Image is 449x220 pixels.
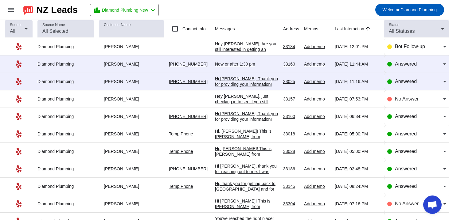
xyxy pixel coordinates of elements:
[10,28,15,34] span: All
[37,149,94,154] div: Diamond Plumbing
[335,201,379,207] div: [DATE] 07:16:PM
[169,62,208,66] a: [PHONE_NUMBER]
[215,128,278,195] div: Hi, [PERSON_NAME]! This is [PERSON_NAME] from Diamond Plumbing. We're following up on your recent...
[283,96,299,102] div: 33157
[215,61,278,67] div: Now or after 1:30 pm
[395,184,417,189] span: Answered
[99,201,164,207] div: [PERSON_NAME]
[215,76,278,98] div: Hi [PERSON_NAME], Thank you for providing your information! We'll get back to you as soon as poss...
[37,61,94,67] div: Diamond Plumbing
[15,78,22,85] mat-icon: Yelp
[423,195,442,214] div: Open chat
[15,130,22,138] mat-icon: Yelp
[304,131,330,137] div: Add memo
[283,131,299,137] div: 33018
[383,6,437,14] span: Diamond Plumbing
[42,28,89,35] input: All Selected
[93,6,101,14] mat-icon: location_city
[304,149,330,154] div: Add memo
[335,166,379,172] div: [DATE] 02:48:PM
[375,4,444,16] button: WelcomeDiamond Plumbing
[283,166,299,172] div: 33186
[395,96,419,101] span: No Answer
[395,201,419,206] span: No Answer
[15,113,22,120] mat-icon: Yelp
[15,165,22,173] mat-icon: Yelp
[37,44,94,49] div: Diamond Plumbing
[23,5,33,15] img: logo
[169,131,193,136] a: Temp Phone
[335,44,379,49] div: [DATE] 12:01:PM
[283,44,299,49] div: 33134
[37,184,94,189] div: Diamond Plumbing
[389,23,399,27] mat-label: Status
[99,96,164,102] div: [PERSON_NAME]
[395,149,417,154] span: Answered
[335,114,379,119] div: [DATE] 06:34:PM
[304,20,335,38] th: Memos
[99,149,164,154] div: [PERSON_NAME]
[7,6,15,13] mat-icon: menu
[283,149,299,154] div: 33028
[304,79,330,84] div: Add memo
[335,79,379,84] div: [DATE] 11:16:AM
[37,96,94,102] div: Diamond Plumbing
[15,183,22,190] mat-icon: Yelp
[169,114,208,119] a: [PHONE_NUMBER]
[10,23,21,27] mat-label: Source
[37,79,94,84] div: Diamond Plumbing
[15,148,22,155] mat-icon: Yelp
[395,79,417,84] span: Answered
[395,131,417,136] span: Answered
[99,79,164,84] div: [PERSON_NAME]
[215,41,278,63] div: Hey [PERSON_NAME], Are you still interested in getting an estimate? Is there a good number to rea...
[215,163,278,202] div: Hi [PERSON_NAME], thank you for reaching out to me. I was already able to get someone to do the j...
[42,23,65,27] mat-label: Source Name
[215,111,278,133] div: Hi [PERSON_NAME], Thank you for providing your information! We'll get back to you as soon as poss...
[335,149,379,154] div: [DATE] 05:00:PM
[15,95,22,103] mat-icon: Yelp
[15,60,22,68] mat-icon: Yelp
[90,4,158,16] button: Diamond Plumbing New
[283,114,299,119] div: 33160
[395,44,425,49] span: Bot Follow-up
[283,184,299,189] div: 33145
[395,166,417,171] span: Answered
[181,26,206,32] label: Contact Info
[335,61,379,67] div: [DATE] 11:44:AM
[104,23,131,27] mat-label: Customer Name
[102,6,148,14] span: Diamond Plumbing New
[15,43,22,50] mat-icon: Yelp
[37,131,94,137] div: Diamond Plumbing
[15,200,22,207] mat-icon: Yelp
[215,93,278,127] div: Hey [PERSON_NAME], just checking in to see if you still need help with your project. Please let m...
[304,201,330,207] div: Add memo
[37,166,94,172] div: Diamond Plumbing
[99,131,164,137] div: [PERSON_NAME]
[169,79,208,84] a: [PHONE_NUMBER]
[335,184,379,189] div: [DATE] 08:24:AM
[99,44,164,49] div: [PERSON_NAME]
[395,114,417,119] span: Answered
[169,166,208,171] a: [PHONE_NUMBER]
[383,7,400,12] span: Welcome
[335,26,364,32] div: Last Interaction
[99,61,164,67] div: [PERSON_NAME]
[304,61,330,67] div: Add memo
[37,114,94,119] div: Diamond Plumbing
[304,166,330,172] div: Add memo
[389,28,415,34] span: All Statuses
[304,96,330,102] div: Add memo
[283,79,299,84] div: 33025
[335,131,379,137] div: [DATE] 05:00:PM
[215,20,283,38] th: Messages
[335,96,379,102] div: [DATE] 07:53:PM
[304,44,330,49] div: Add memo
[283,20,304,38] th: Address
[215,146,278,212] div: Hi, [PERSON_NAME]! This is [PERSON_NAME] from Diamond Plumbing. We're following up on your recent...
[36,6,78,14] div: NZ Leads
[283,201,299,207] div: 33304
[169,149,193,154] a: Temp Phone
[304,114,330,119] div: Add memo
[304,184,330,189] div: Add memo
